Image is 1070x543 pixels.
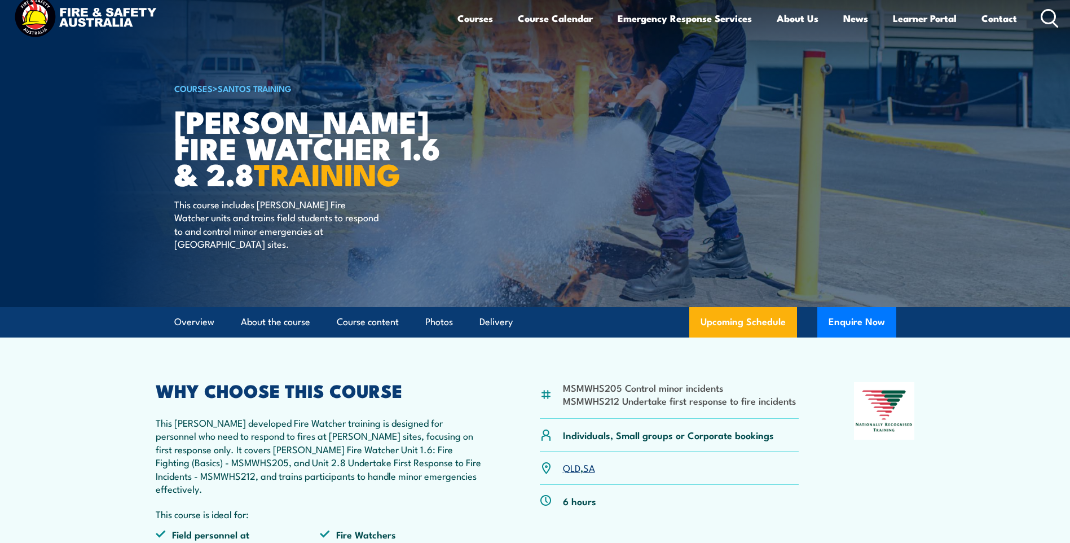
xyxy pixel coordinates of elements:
[563,461,595,474] p: ,
[843,3,868,33] a: News
[583,461,595,474] a: SA
[337,307,399,337] a: Course content
[563,494,596,507] p: 6 hours
[854,382,915,440] img: Nationally Recognised Training logo.
[817,307,896,338] button: Enquire Now
[425,307,453,337] a: Photos
[518,3,593,33] a: Course Calendar
[174,108,453,187] h1: [PERSON_NAME] Fire Watcher 1.6 & 2.8
[981,3,1017,33] a: Contact
[777,3,818,33] a: About Us
[563,381,796,394] li: MSMWHS205 Control minor incidents
[218,82,292,94] a: Santos Training
[563,394,796,407] li: MSMWHS212 Undertake first response to fire incidents
[618,3,752,33] a: Emergency Response Services
[174,81,453,95] h6: >
[563,428,774,441] p: Individuals, Small groups or Corporate bookings
[174,198,380,251] p: This course includes [PERSON_NAME] Fire Watcher units and trains field students to respond to and...
[156,416,485,495] p: This [PERSON_NAME] developed Fire Watcher training is designed for personnel who need to respond ...
[254,150,400,196] strong: TRAINING
[479,307,513,337] a: Delivery
[241,307,310,337] a: About the course
[174,307,214,337] a: Overview
[457,3,493,33] a: Courses
[563,461,580,474] a: QLD
[893,3,957,33] a: Learner Portal
[156,507,485,520] p: This course is ideal for:
[156,382,485,398] h2: WHY CHOOSE THIS COURSE
[174,82,213,94] a: COURSES
[689,307,797,338] a: Upcoming Schedule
